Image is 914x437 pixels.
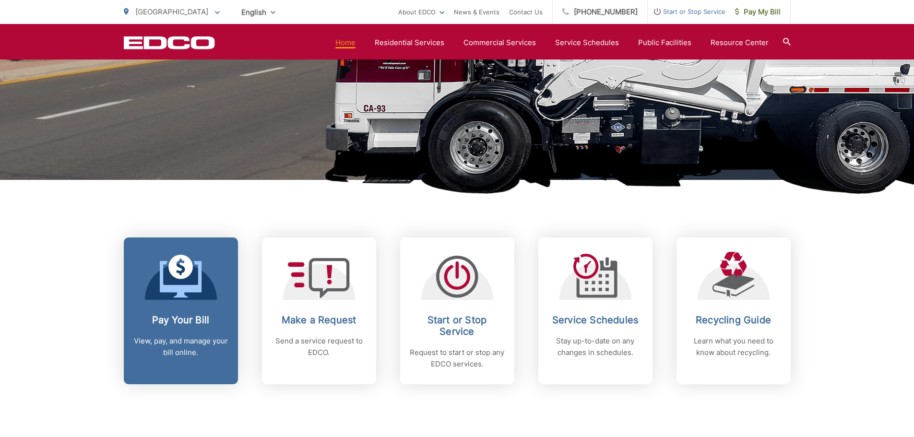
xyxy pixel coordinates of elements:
[555,37,619,48] a: Service Schedules
[711,37,769,48] a: Resource Center
[124,237,238,384] a: Pay Your Bill View, pay, and manage your bill online.
[548,335,643,358] p: Stay up-to-date on any changes in schedules.
[509,6,543,18] a: Contact Us
[133,314,228,326] h2: Pay Your Bill
[135,7,208,16] span: [GEOGRAPHIC_DATA]
[548,314,643,326] h2: Service Schedules
[133,335,228,358] p: View, pay, and manage your bill online.
[375,37,444,48] a: Residential Services
[410,314,505,337] h2: Start or Stop Service
[686,335,781,358] p: Learn what you need to know about recycling.
[124,36,215,49] a: EDCD logo. Return to the homepage.
[262,237,376,384] a: Make a Request Send a service request to EDCO.
[463,37,536,48] a: Commercial Services
[686,314,781,326] h2: Recycling Guide
[398,6,444,18] a: About EDCO
[234,4,283,21] span: English
[677,237,791,384] a: Recycling Guide Learn what you need to know about recycling.
[454,6,499,18] a: News & Events
[638,37,691,48] a: Public Facilities
[335,37,356,48] a: Home
[735,6,781,18] span: Pay My Bill
[410,347,505,370] p: Request to start or stop any EDCO services.
[272,314,367,326] h2: Make a Request
[272,335,367,358] p: Send a service request to EDCO.
[538,237,653,384] a: Service Schedules Stay up-to-date on any changes in schedules.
